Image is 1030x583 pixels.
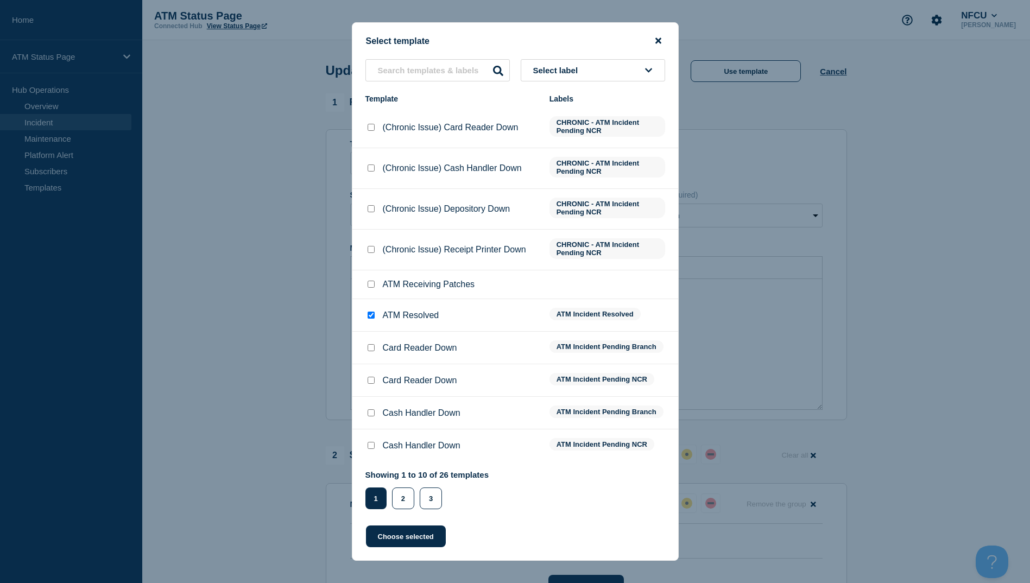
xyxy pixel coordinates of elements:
span: CHRONIC - ATM Incident Pending NCR [549,116,665,137]
span: CHRONIC - ATM Incident Pending NCR [549,238,665,259]
p: (Chronic Issue) Receipt Printer Down [383,245,526,255]
input: Card Reader Down checkbox [368,377,375,384]
button: close button [652,36,665,46]
div: Labels [549,94,665,103]
span: ATM Incident Pending Branch [549,405,664,418]
input: (Chronic Issue) Cash Handler Down checkbox [368,164,375,172]
input: Cash Handler Down checkbox [368,409,375,416]
p: Cash Handler Down [383,441,460,451]
input: (Chronic Issue) Receipt Printer Down checkbox [368,246,375,253]
p: ATM Receiving Patches [383,280,475,289]
button: 3 [420,487,442,509]
input: Card Reader Down checkbox [368,344,375,351]
span: ATM Incident Pending NCR [549,438,654,451]
span: ATM Incident Resolved [549,308,641,320]
p: (Chronic Issue) Cash Handler Down [383,163,522,173]
input: Cash Handler Down checkbox [368,442,375,449]
span: ATM Incident Pending NCR [549,373,654,385]
input: (Chronic Issue) Depository Down checkbox [368,205,375,212]
p: Showing 1 to 10 of 26 templates [365,470,489,479]
button: 2 [392,487,414,509]
p: ATM Resolved [383,310,439,320]
p: Card Reader Down [383,343,457,353]
div: Select template [352,36,678,46]
input: (Chronic Issue) Card Reader Down checkbox [368,124,375,131]
p: (Chronic Issue) Depository Down [383,204,510,214]
p: Cash Handler Down [383,408,460,418]
input: ATM Receiving Patches checkbox [368,281,375,288]
p: Card Reader Down [383,376,457,385]
div: Template [365,94,539,103]
button: Choose selected [366,525,446,547]
input: Search templates & labels [365,59,510,81]
button: Select label [521,59,665,81]
p: (Chronic Issue) Card Reader Down [383,123,519,132]
button: 1 [365,487,387,509]
span: CHRONIC - ATM Incident Pending NCR [549,198,665,218]
input: ATM Resolved checkbox [368,312,375,319]
span: Select label [533,66,583,75]
span: CHRONIC - ATM Incident Pending NCR [549,157,665,178]
span: ATM Incident Pending Branch [549,340,664,353]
